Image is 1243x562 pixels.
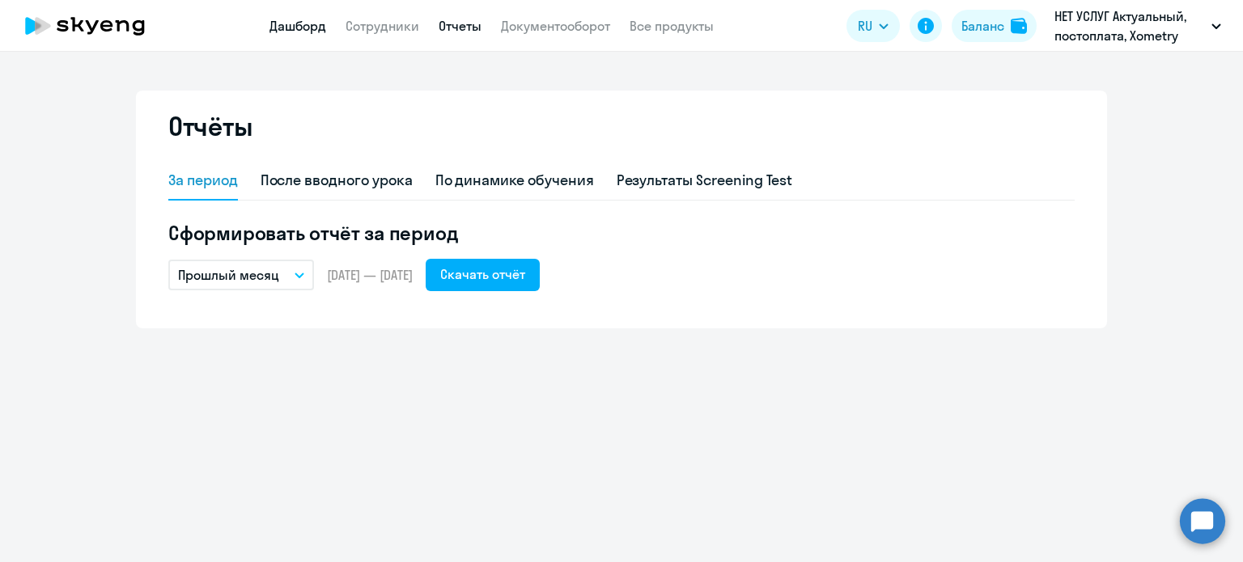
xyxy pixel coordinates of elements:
div: После вводного урока [261,170,413,191]
span: [DATE] — [DATE] [327,266,413,284]
div: За период [168,170,238,191]
button: Скачать отчёт [426,259,540,291]
button: НЕТ УСЛУГ Актуальный, постоплата, Xometry Europe GmbH [1046,6,1229,45]
button: Прошлый месяц [168,260,314,290]
a: Сотрудники [346,18,419,34]
button: RU [846,10,900,42]
h2: Отчёты [168,110,252,142]
div: Скачать отчёт [440,264,525,284]
div: Результаты Screening Test [617,170,793,191]
div: По динамике обучения [435,170,594,191]
p: НЕТ УСЛУГ Актуальный, постоплата, Xometry Europe GmbH [1054,6,1205,45]
a: Документооборот [501,18,610,34]
img: balance [1011,18,1027,34]
a: Отчеты [439,18,482,34]
span: RU [858,16,872,36]
a: Дашборд [269,18,326,34]
div: Баланс [961,16,1004,36]
a: Все продукты [630,18,714,34]
button: Балансbalance [952,10,1037,42]
h5: Сформировать отчёт за период [168,220,1075,246]
p: Прошлый месяц [178,265,279,285]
